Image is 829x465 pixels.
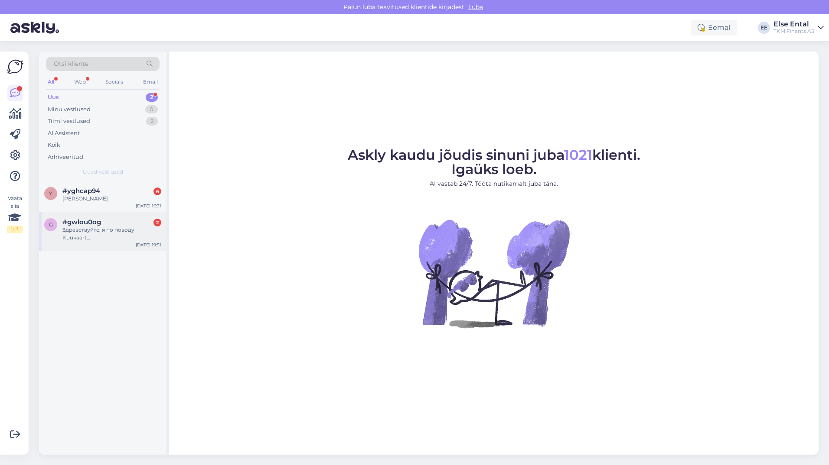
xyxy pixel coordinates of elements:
div: Else Ental [774,21,814,28]
div: Minu vestlused [48,105,91,114]
div: Uus [48,93,59,102]
div: [DATE] 16:31 [136,203,161,209]
div: Socials [104,76,125,87]
div: AI Assistent [48,129,80,138]
div: Tiimi vestlused [48,117,90,126]
div: [PERSON_NAME] [62,195,161,203]
div: All [46,76,56,87]
span: #yghcap94 [62,187,100,195]
span: Luba [466,3,486,11]
span: y [49,190,52,197]
div: 0 [145,105,158,114]
span: Uued vestlused [83,168,123,176]
a: Else EntalTKM Finants AS [774,21,824,35]
div: TKM Finants AS [774,28,814,35]
div: Eemal [691,20,737,36]
span: g [49,221,53,228]
img: No Chat active [416,195,572,351]
img: Askly Logo [7,58,23,75]
span: Otsi kliente [54,59,88,68]
div: [DATE] 19:51 [136,242,161,248]
div: Arhiveeritud [48,153,83,161]
p: AI vastab 24/7. Tööta nutikamalt juba täna. [348,179,640,188]
div: Email [141,76,160,87]
span: Askly kaudu jõudis sinuni juba klienti. Igaüks loeb. [348,146,640,178]
div: 6 [153,187,161,195]
div: 1 / 3 [7,226,23,233]
div: Vaata siia [7,194,23,233]
div: Web [72,76,88,87]
div: 2 [146,117,158,126]
span: #gwlou0og [62,218,101,226]
div: 2 [153,219,161,226]
div: Здравствуйте, я по поводу Kuukaart… [62,226,161,242]
span: 1021 [564,146,592,163]
div: Kõik [48,141,60,149]
div: EE [758,22,770,34]
div: 2 [146,93,158,102]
